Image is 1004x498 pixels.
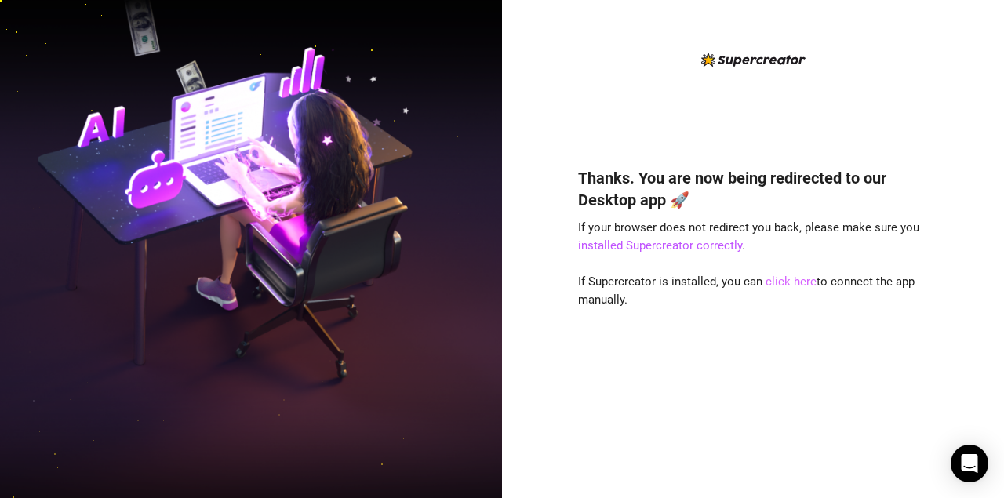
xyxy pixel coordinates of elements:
[766,274,817,289] a: click here
[578,220,919,253] span: If your browser does not redirect you back, please make sure you .
[701,53,806,67] img: logo-BBDzfeDw.svg
[578,167,928,211] h4: Thanks. You are now being redirected to our Desktop app 🚀
[578,274,915,307] span: If Supercreator is installed, you can to connect the app manually.
[951,445,988,482] div: Open Intercom Messenger
[578,238,742,253] a: installed Supercreator correctly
